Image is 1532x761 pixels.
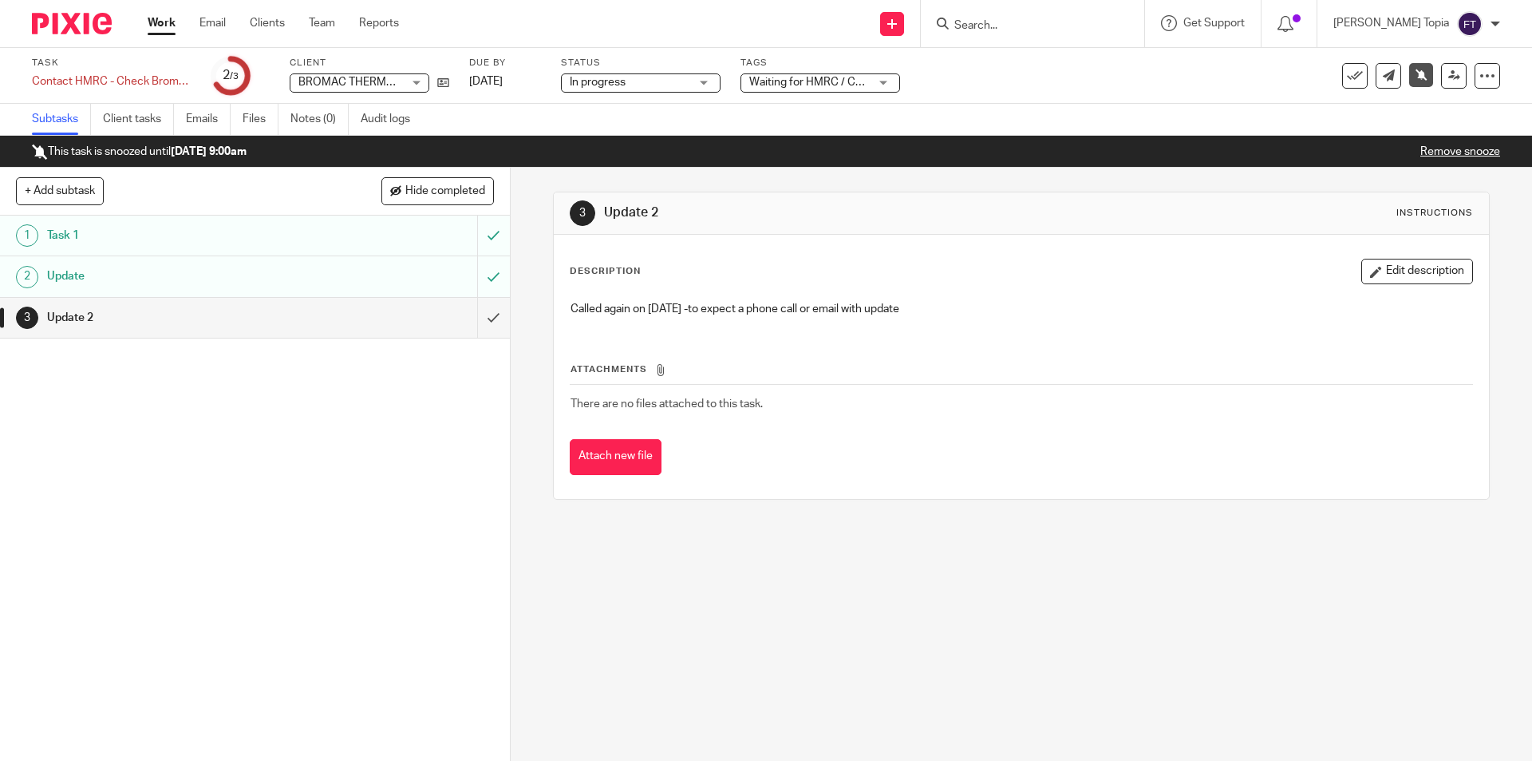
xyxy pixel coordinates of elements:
p: This task is snoozed until [32,144,247,160]
button: + Add subtask [16,177,104,204]
a: Notes (0) [290,104,349,135]
input: Search [953,19,1096,34]
label: Task [32,57,191,69]
small: /3 [230,72,239,81]
div: Instructions [1396,207,1473,220]
div: 2 [16,266,38,288]
a: Files [243,104,278,135]
a: Team [309,15,335,31]
a: Reassign task [1441,63,1467,89]
div: Mark as done [477,298,510,338]
button: Attach new file [570,439,661,475]
a: Reports [359,15,399,31]
span: Attachments [571,365,647,374]
b: [DATE] 9:00am [171,146,247,157]
div: Mark as to do [477,256,510,296]
div: Contact HMRC - Check Bromac Last VAT refund not recieved [32,73,191,89]
div: 3 [16,307,38,329]
div: 1 [16,224,38,247]
label: Tags [740,57,900,69]
button: Hide completed [381,177,494,204]
div: 2 [223,66,239,85]
label: Due by [469,57,541,69]
a: Send new email to BROMAC THERMAL LTD [1376,63,1401,89]
button: Edit description [1361,259,1473,284]
a: Work [148,15,176,31]
span: In progress [570,77,626,88]
p: [PERSON_NAME] Topia [1333,15,1449,31]
span: [DATE] [469,76,503,87]
a: Client tasks [103,104,174,135]
p: Called again on [DATE] -to expect a phone call or email with update [571,301,1471,317]
span: Get Support [1183,18,1245,29]
a: Audit logs [361,104,422,135]
span: Hide completed [405,185,485,198]
span: Waiting for HMRC / Co House [749,77,897,88]
span: There are no files attached to this task. [571,398,763,410]
img: Pixie [32,13,112,34]
i: Open client page [437,77,449,89]
a: Emails [186,104,231,135]
div: 3 [570,200,595,226]
h1: Update [47,264,323,288]
a: Clients [250,15,285,31]
div: Mark as to do [477,216,510,256]
label: Status [561,57,721,69]
a: Remove snooze [1420,146,1500,157]
p: Description [570,265,641,278]
img: svg%3E [1457,11,1483,37]
label: Client [290,57,449,69]
a: Subtasks [32,104,91,135]
a: Remove snooze [1409,63,1433,87]
h1: Task 1 [47,224,323,248]
span: BROMAC THERMAL LTD [298,77,422,88]
a: Email [199,15,226,31]
h1: Update 2 [604,204,1056,221]
h1: Update 2 [47,306,323,330]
